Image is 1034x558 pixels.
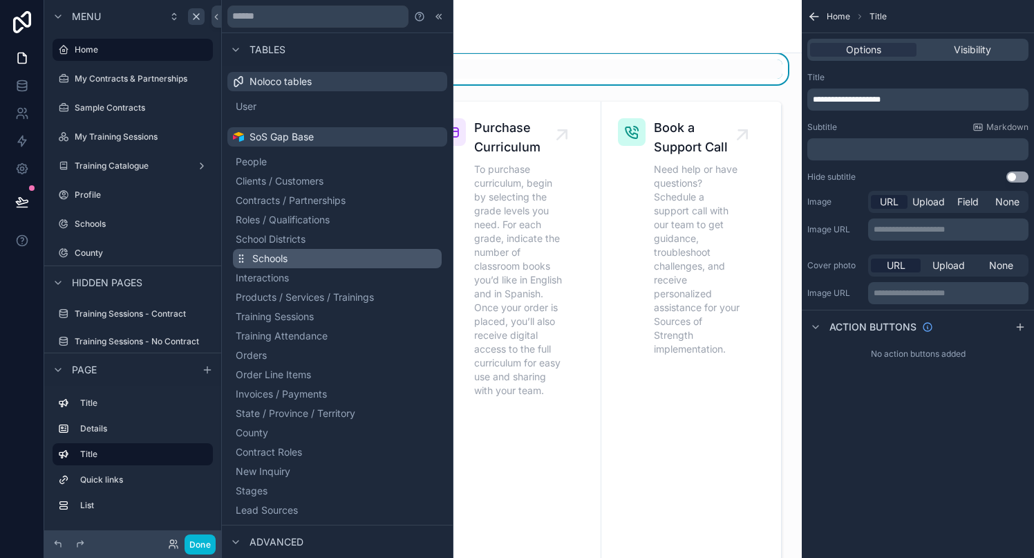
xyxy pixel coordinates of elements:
span: Invoices / Payments [236,387,327,401]
button: People [233,152,442,171]
label: Quick links [80,474,207,485]
button: Roles / Qualifications [233,210,442,230]
span: None [989,259,1013,272]
button: Orders [233,346,442,365]
span: Options [846,43,881,57]
button: Contract Roles [233,443,442,462]
a: Schools [53,213,213,235]
img: Airtable Logo [233,131,244,142]
a: Training Sessions - No Contract [53,331,213,353]
span: School Districts [236,232,305,246]
a: Markdown [972,122,1028,133]
span: Hidden pages [72,276,142,290]
a: My Contracts & Partnerships [53,68,213,90]
label: County [75,248,210,259]
span: Field [957,195,979,209]
div: No action buttons added [802,343,1034,365]
span: Products / Services / Trainings [236,290,374,304]
label: Schools [75,218,210,230]
a: Training Sessions - Contract [53,303,213,325]
div: scrollable content [868,218,1028,241]
label: My Contracts & Partnerships [75,73,210,84]
span: Upload [912,195,945,209]
span: Menu [72,10,101,24]
span: People [236,155,267,169]
span: SoS Gap Base [250,130,314,144]
button: Order Line Items [233,365,442,384]
button: School Districts [233,230,442,249]
span: Upload [932,259,965,272]
a: County [53,242,213,264]
span: Page [72,363,97,377]
span: URL [887,259,905,272]
span: Noloco tables [250,75,312,89]
span: Action buttons [829,320,916,334]
span: Orders [236,348,267,362]
span: Stages [236,484,267,498]
a: Training Catalogue [53,155,213,177]
span: New Inquiry [236,465,290,478]
label: My Training Sessions [75,131,210,142]
button: Clients / Customers [233,171,442,191]
button: New Inquiry [233,462,442,481]
span: Clients / Customers [236,174,323,188]
label: Title [80,398,207,409]
span: Roles / Qualifications [236,213,330,227]
label: Image [807,196,863,207]
span: Contracts / Partnerships [236,194,346,207]
a: Home [53,39,213,61]
span: None [995,195,1019,209]
span: Markdown [986,122,1028,133]
span: Visibility [954,43,991,57]
a: Profile [53,184,213,206]
div: scrollable content [44,386,221,530]
label: Home [75,44,205,55]
label: Title [807,72,825,83]
button: User [233,97,442,116]
button: Training Sessions [233,307,442,326]
button: Training Attendance [233,326,442,346]
button: County [233,423,442,443]
label: Training Sessions - No Contract [75,336,210,347]
span: Title [869,11,887,22]
div: scrollable content [807,89,1028,111]
button: Opportunities [233,520,442,539]
label: Subtitle [807,122,837,133]
span: User [236,100,256,113]
label: Sample Contracts [75,102,210,113]
span: Lead Sources [236,503,298,517]
button: Products / Services / Trainings [233,288,442,307]
a: My Training Sessions [53,126,213,148]
span: Order Line Items [236,368,311,382]
button: Lead Sources [233,501,442,520]
div: scrollable content [868,282,1028,304]
span: Opportunities [236,523,297,537]
span: Contract Roles [236,445,302,459]
label: Hide subtitle [807,171,856,183]
label: Image URL [807,288,863,299]
label: Training Catalogue [75,160,191,171]
span: Training Sessions [236,310,314,324]
span: Schools [252,252,288,266]
span: Interactions [236,271,289,285]
button: Invoices / Payments [233,384,442,404]
div: scrollable content [807,138,1028,160]
button: Stages [233,481,442,501]
a: Sample Contracts [53,97,213,119]
button: Schools [233,249,442,268]
label: List [80,500,207,511]
label: Training Sessions - Contract [75,308,210,319]
span: Tables [250,43,285,57]
span: Training Attendance [236,329,328,343]
button: State / Province / Territory [233,404,442,423]
label: Title [80,449,202,460]
span: State / Province / Territory [236,407,355,420]
label: Details [80,423,207,434]
button: Contracts / Partnerships [233,191,442,210]
span: URL [880,195,899,209]
span: Home [827,11,850,22]
button: Done [185,534,216,555]
button: Interactions [233,268,442,288]
label: Cover photo [807,260,863,271]
label: Image URL [807,224,863,235]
